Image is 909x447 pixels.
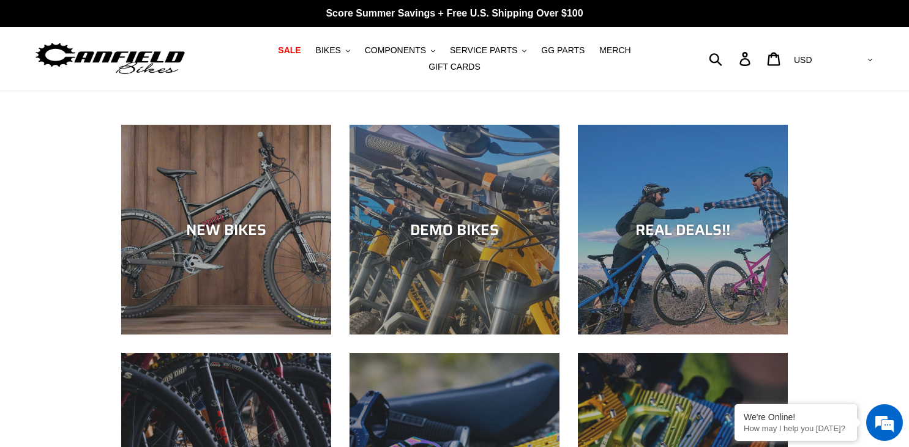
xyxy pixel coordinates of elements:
[744,412,848,422] div: We're Online!
[599,45,630,56] span: MERCH
[578,221,788,238] div: REAL DEALS!!
[444,42,533,59] button: SERVICE PARTS
[578,125,788,334] a: REAL DEALS!!
[310,42,356,59] button: BIKES
[278,45,301,56] span: SALE
[34,40,187,78] img: Canfield Bikes
[121,221,331,238] div: NEW BIKES
[272,42,307,59] a: SALE
[593,42,637,59] a: MERCH
[428,62,481,72] span: GIFT CARDS
[535,42,591,59] a: GG PARTS
[422,59,487,75] a: GIFT CARDS
[450,45,517,56] span: SERVICE PARTS
[541,45,585,56] span: GG PARTS
[350,125,559,334] a: DEMO BIKES
[716,45,747,72] input: Search
[316,45,341,56] span: BIKES
[359,42,441,59] button: COMPONENTS
[744,424,848,433] p: How may I help you today?
[350,221,559,238] div: DEMO BIKES
[121,125,331,334] a: NEW BIKES
[365,45,426,56] span: COMPONENTS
